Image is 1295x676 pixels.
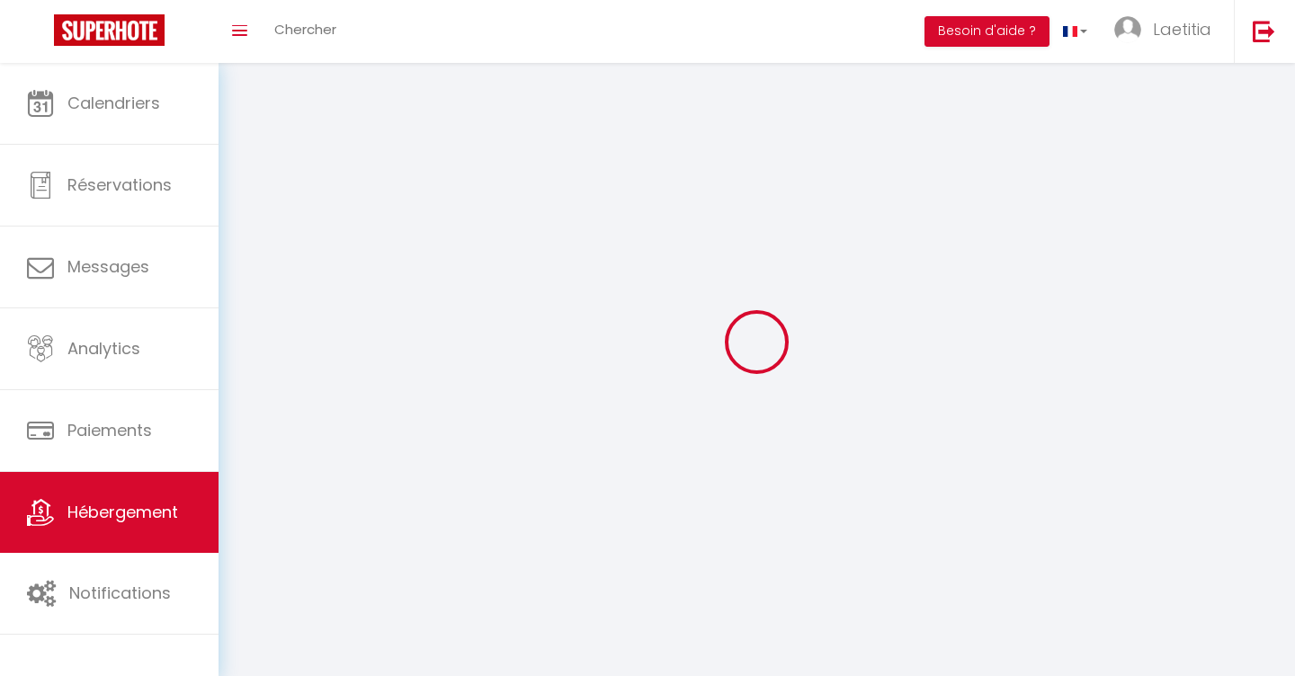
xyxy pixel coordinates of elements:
span: Analytics [67,337,140,360]
span: Hébergement [67,501,178,523]
span: Notifications [69,582,171,604]
img: logout [1253,20,1275,42]
button: Besoin d'aide ? [924,16,1049,47]
span: Laetitia [1153,18,1211,40]
span: Réservations [67,173,172,196]
img: ... [1114,16,1141,43]
img: Super Booking [54,14,165,46]
span: Chercher [274,20,336,39]
span: Paiements [67,419,152,441]
span: Messages [67,255,149,278]
span: Calendriers [67,92,160,114]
